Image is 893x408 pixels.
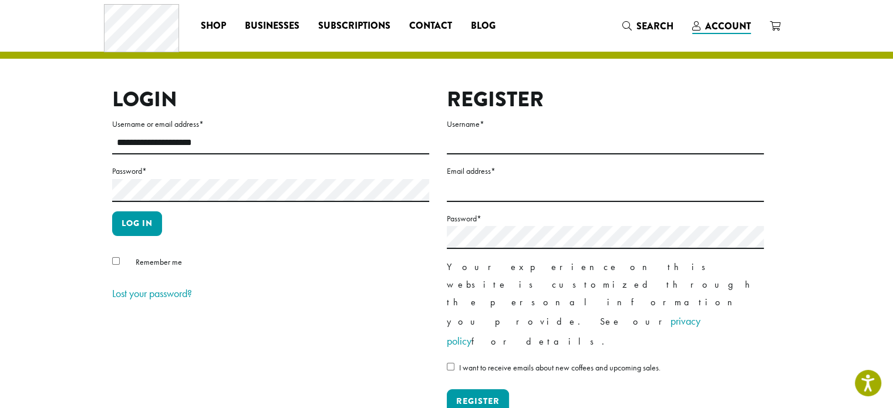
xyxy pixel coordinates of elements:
[705,19,751,33] span: Account
[112,117,429,131] label: Username or email address
[112,87,429,112] h2: Login
[245,19,299,33] span: Businesses
[136,257,182,267] span: Remember me
[112,211,162,236] button: Log in
[636,19,673,33] span: Search
[409,19,452,33] span: Contact
[447,314,700,348] a: privacy policy
[318,19,390,33] span: Subscriptions
[459,362,661,373] span: I want to receive emails about new coffees and upcoming sales.
[112,286,192,300] a: Lost your password?
[112,164,429,178] label: Password
[201,19,226,33] span: Shop
[447,117,764,131] label: Username
[447,363,454,370] input: I want to receive emails about new coffees and upcoming sales.
[447,164,764,178] label: Email address
[447,258,764,351] p: Your experience on this website is customized through the personal information you provide. See o...
[447,87,764,112] h2: Register
[471,19,496,33] span: Blog
[613,16,683,36] a: Search
[191,16,235,35] a: Shop
[447,211,764,226] label: Password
